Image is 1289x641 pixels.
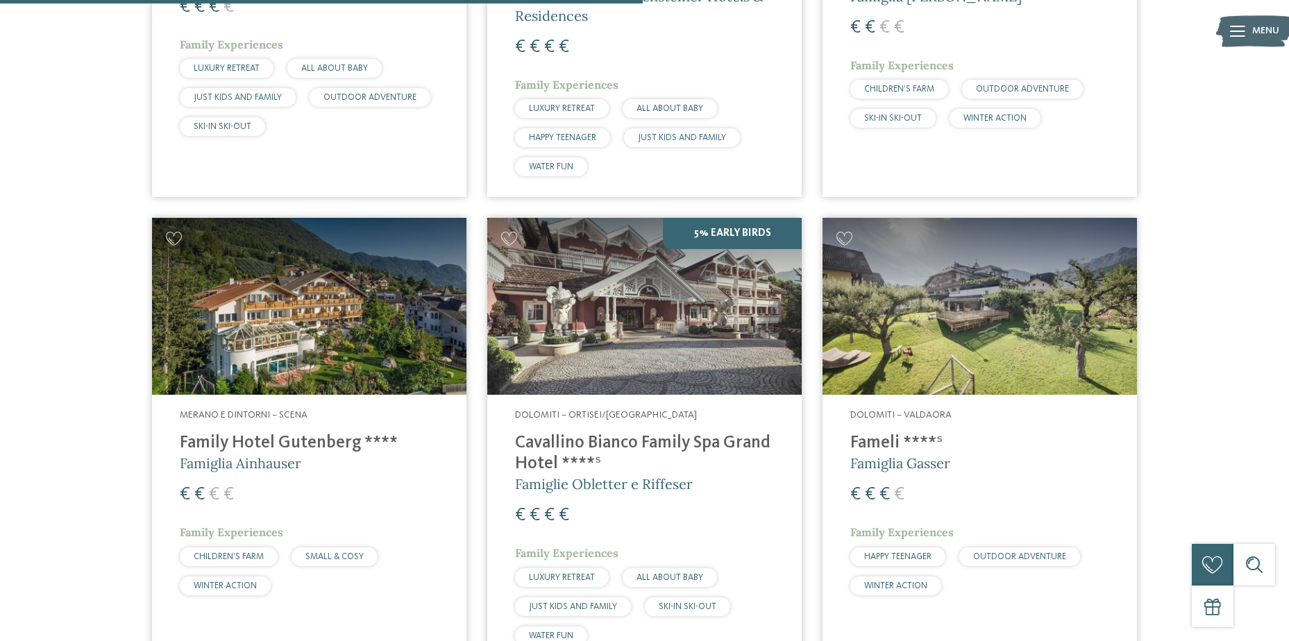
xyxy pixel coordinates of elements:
span: € [224,486,234,504]
span: € [879,19,890,37]
span: Famiglia Ainhauser [180,454,301,472]
img: Family Spa Grand Hotel Cavallino Bianco ****ˢ [487,218,802,395]
span: Family Experiences [515,78,618,92]
span: € [544,38,555,56]
span: € [894,19,904,37]
span: Famiglia Gasser [850,454,950,472]
span: € [865,486,875,504]
span: CHILDREN’S FARM [194,552,264,561]
span: WINTER ACTION [194,581,257,590]
span: HAPPY TEENAGER [529,133,596,142]
span: Dolomiti – Ortisei/[GEOGRAPHIC_DATA] [515,410,697,420]
span: WINTER ACTION [963,114,1027,123]
span: SKI-IN SKI-OUT [194,122,251,131]
span: Dolomiti – Valdaora [850,410,952,420]
span: CHILDREN’S FARM [864,85,934,94]
span: € [530,506,540,524]
span: LUXURY RETREAT [194,64,260,73]
span: Family Experiences [180,525,283,539]
img: Family Hotel Gutenberg **** [152,218,466,395]
span: OUTDOOR ADVENTURE [323,93,416,102]
span: € [879,486,890,504]
span: € [865,19,875,37]
span: Merano e dintorni – Scena [180,410,307,420]
span: € [559,38,569,56]
span: WATER FUN [529,162,573,171]
span: OUTDOOR ADVENTURE [976,85,1069,94]
span: € [515,38,525,56]
h4: Cavallino Bianco Family Spa Grand Hotel ****ˢ [515,433,774,475]
span: WINTER ACTION [864,581,927,590]
span: SMALL & COSY [305,552,364,561]
span: € [194,486,205,504]
span: € [544,506,555,524]
span: Family Experiences [515,546,618,560]
span: € [515,506,525,524]
span: HAPPY TEENAGER [864,552,932,561]
span: Famiglie Obletter e Riffeser [515,475,693,493]
span: € [850,486,861,504]
span: € [559,506,569,524]
span: SKI-IN SKI-OUT [659,602,716,611]
span: LUXURY RETREAT [529,104,595,113]
h4: Family Hotel Gutenberg **** [180,433,439,454]
span: ALL ABOUT BABY [301,64,368,73]
img: Cercate un hotel per famiglie? Qui troverete solo i migliori! [823,218,1137,395]
span: ALL ABOUT BABY [637,104,703,113]
span: € [894,486,904,504]
span: Family Experiences [850,58,954,72]
span: ALL ABOUT BABY [637,573,703,582]
span: JUST KIDS AND FAMILY [638,133,726,142]
span: JUST KIDS AND FAMILY [194,93,282,102]
span: € [180,486,190,504]
span: LUXURY RETREAT [529,573,595,582]
span: Family Experiences [850,525,954,539]
span: € [209,486,219,504]
span: JUST KIDS AND FAMILY [529,602,617,611]
span: € [850,19,861,37]
span: OUTDOOR ADVENTURE [973,552,1066,561]
span: SKI-IN SKI-OUT [864,114,922,123]
span: Family Experiences [180,37,283,51]
span: WATER FUN [529,631,573,640]
span: € [530,38,540,56]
